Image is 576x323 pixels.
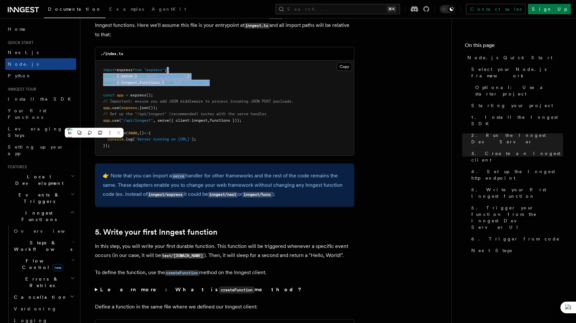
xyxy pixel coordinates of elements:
span: app [103,118,110,123]
span: Python [8,73,31,78]
span: import [103,80,117,85]
span: ; [187,74,189,78]
span: Select your Node.js framework [471,66,563,79]
span: import [103,74,117,78]
span: 5. Trigger your function from the Inngest Dev Server UI [471,205,563,230]
a: Your first Functions [5,105,76,123]
button: Toggle dark mode [440,5,455,13]
a: Optional: Use a starter project [473,82,563,100]
span: { inngest [117,80,137,85]
a: 1. Install the Inngest SDK [469,111,563,129]
span: 6. Trigger from code [471,236,560,242]
button: Local Development [5,171,76,189]
span: , [137,80,139,85]
span: Next Steps [471,247,512,254]
span: Steps & Workflows [11,239,72,252]
span: () [139,131,144,135]
span: Local Development [5,173,71,186]
span: Versioning [14,306,57,311]
button: Flow Controlnew [11,255,76,273]
span: ( [126,131,128,135]
span: ()); [148,106,158,110]
code: inngest.ts [244,23,269,28]
a: Next.js [5,47,76,58]
span: Install the SDK [8,96,75,102]
span: .use [110,106,119,110]
span: ); [192,137,196,141]
span: ; [164,68,167,72]
span: express [117,68,133,72]
span: Node.js [8,61,39,67]
span: Cancellation [11,294,67,300]
h4: On this page [465,41,563,52]
a: Node.js Quick Start [465,52,563,63]
span: 5. Write your first Inngest function [471,186,563,199]
span: Node.js Quick Start [467,54,552,61]
a: Leveraging Steps [5,123,76,141]
kbd: ⌘K [387,6,396,12]
span: Starting your project [471,102,553,109]
span: .use [110,118,119,123]
button: Cancellation [11,291,76,303]
span: (); [146,93,153,97]
span: { serve } [117,74,137,78]
button: Steps & Workflows [11,237,76,255]
a: Overview [11,225,76,237]
a: Setting up your app [5,141,76,159]
span: 4. Set up the Inngest http endpoint [471,168,563,181]
span: Errors & Retries [11,276,70,289]
span: console [108,137,123,141]
a: 4. Set up the Inngest http endpoint [469,166,563,184]
span: , [153,118,155,123]
a: 5. Write your first Inngest function [469,184,563,202]
span: Documentation [48,6,101,12]
button: Errors & Retries [11,273,76,291]
span: 3. Create an Inngest client [471,150,563,163]
span: Home [8,26,26,32]
span: Setting up your app [8,144,64,156]
span: 3000 [128,131,137,135]
span: : [189,118,192,123]
span: , [207,118,210,123]
button: Events & Triggers [5,189,76,207]
span: { [148,131,151,135]
code: serve [172,173,185,179]
span: express [121,106,137,110]
span: Examples [109,6,144,12]
p: Using your existing Express.js server, we'll set up Inngest using the provided handler which will... [95,11,354,39]
p: 👉 Note that you can import a handler for other frameworks and the rest of the code remains the sa... [103,171,347,199]
a: Install the SDK [5,93,76,105]
span: from [164,80,173,85]
span: }); [103,143,110,148]
span: ({ client [169,118,189,123]
strong: Learn more: What is method? [100,286,303,293]
p: In this step, you will write your first durable function. This function will be triggered wheneve... [95,242,354,260]
span: "inngest/express" [148,74,187,78]
span: => [144,131,148,135]
button: Inngest Functions [5,207,76,225]
span: ( [119,118,121,123]
span: Inngest Functions [5,210,70,223]
code: serve [269,14,283,19]
a: Versioning [11,303,76,315]
span: new [53,264,63,271]
span: from [133,68,142,72]
a: Starting your project [469,100,563,111]
a: createFunction [165,269,199,275]
summary: Learn more: What iscreateFunctionmethod? [95,285,354,295]
span: Logging [14,318,48,323]
a: Documentation [44,2,105,18]
p: To define the function, use the method on the Inngest client. [95,268,354,277]
span: = [126,93,128,97]
a: 3. Create an Inngest client [469,148,563,166]
p: Define a function in the same file where we defined our Inngest client: [95,302,354,311]
a: Select your Node.js framework [469,63,563,82]
span: , [137,131,139,135]
a: AgentKit [148,2,190,17]
code: inngest/express [147,192,184,197]
span: ( [133,137,135,141]
span: 2. Run the Inngest Dev Server [471,132,563,145]
span: Overview [14,228,81,234]
code: inngest/hono [242,192,272,197]
span: "./src/inngest" [176,80,210,85]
